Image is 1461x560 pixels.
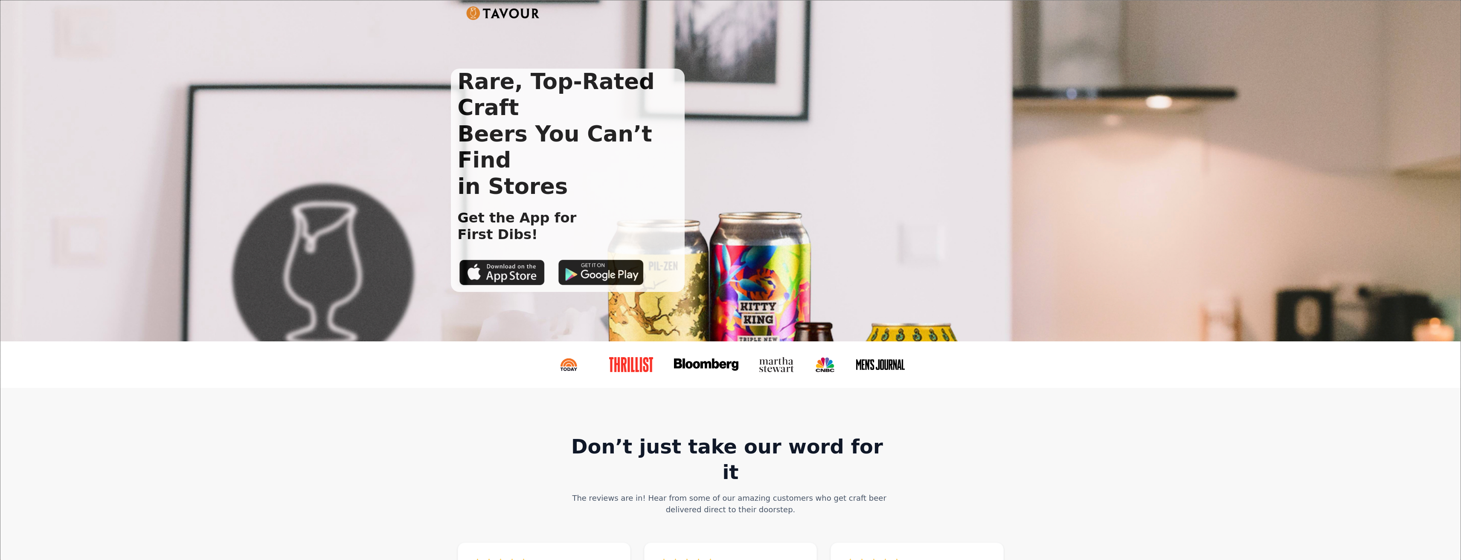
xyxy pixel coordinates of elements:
[466,6,540,20] img: Untitled UI logotext
[571,435,890,484] strong: Don’t just take our word for it
[451,210,577,242] h1: Get the App for First Dibs!
[451,69,685,199] h1: Rare, Top-Rated Craft Beers You Can’t Find in Stores
[567,492,895,515] div: The reviews are in! Hear from some of our amazing customers who get craft beer delivered direct t...
[466,6,540,20] a: Untitled UI logotextLogo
